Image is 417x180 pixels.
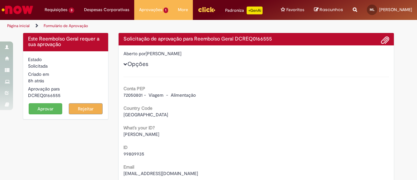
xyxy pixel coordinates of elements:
b: Country Code [123,105,152,111]
span: [EMAIL_ADDRESS][DOMAIN_NAME] [123,171,198,176]
div: Padroniza [225,7,263,14]
span: Favoritos [286,7,304,13]
span: Requisições [45,7,67,13]
div: DCREQ0166555 [28,92,103,99]
a: Formulário de Aprovação [44,23,88,28]
span: 1 [164,8,168,13]
label: Criado em [28,71,49,77]
h4: Este Reembolso Geral requer a sua aprovação [28,36,103,48]
label: Aberto por [123,50,146,57]
a: Rascunhos [314,7,343,13]
button: Aprovar [29,103,63,114]
span: Aprovações [139,7,162,13]
div: 28/08/2025 03:51:37 [28,77,103,84]
span: ML [370,8,375,12]
div: Solicitada [28,63,103,69]
span: [PERSON_NAME] [123,131,159,137]
span: [GEOGRAPHIC_DATA] [123,112,168,118]
p: +GenAi [247,7,263,14]
span: 3 [69,8,74,13]
span: 99809935 [123,151,144,157]
a: Página inicial [7,23,30,28]
span: 72050801 - Viagem - Alimentação [123,92,196,98]
b: What's your ID? [123,125,155,131]
span: Rascunhos [320,7,343,13]
div: [PERSON_NAME] [123,50,389,58]
span: More [178,7,188,13]
b: Email [123,164,134,170]
b: Conta PEP [123,86,145,91]
label: Aprovação para [28,86,60,92]
img: click_logo_yellow_360x200.png [198,5,215,14]
ul: Trilhas de página [5,20,273,32]
label: Estado [28,56,42,63]
img: ServiceNow [1,3,34,16]
span: [PERSON_NAME] [379,7,412,12]
b: ID [123,144,128,150]
span: Despesas Corporativas [84,7,129,13]
time: 28/08/2025 03:51:37 [28,78,44,84]
span: 8h atrás [28,78,44,84]
h4: Solicitação de aprovação para Reembolso Geral DCREQ0166555 [123,36,389,42]
button: Rejeitar [69,103,103,114]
